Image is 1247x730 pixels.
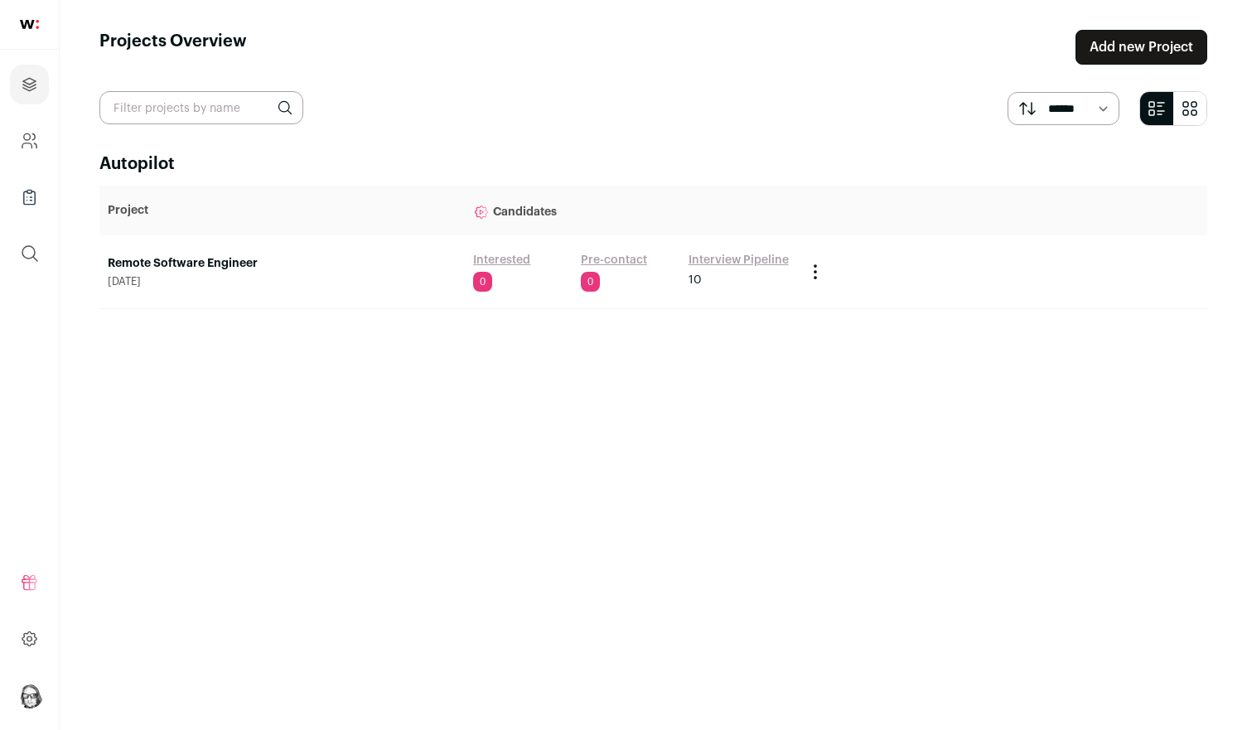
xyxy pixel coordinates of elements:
a: Projects [10,65,49,104]
a: Pre-contact [581,252,647,268]
button: Open dropdown [17,682,43,708]
a: Interested [473,252,530,268]
a: Company Lists [10,177,49,217]
span: 0 [473,272,492,292]
span: 0 [581,272,600,292]
input: Filter projects by name [99,91,303,124]
img: 2818868-medium_jpg [17,682,43,708]
a: Remote Software Engineer [108,255,457,272]
span: 10 [689,272,702,288]
p: Project [108,202,457,219]
button: Project Actions [805,262,825,282]
a: Company and ATS Settings [10,121,49,161]
h1: Projects Overview [99,30,247,65]
p: Candidates [473,194,789,227]
h2: Autopilot [99,152,1207,176]
a: Add new Project [1075,30,1207,65]
span: [DATE] [108,275,457,288]
a: Interview Pipeline [689,252,789,268]
img: wellfound-shorthand-0d5821cbd27db2630d0214b213865d53afaa358527fdda9d0ea32b1df1b89c2c.svg [20,20,39,29]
